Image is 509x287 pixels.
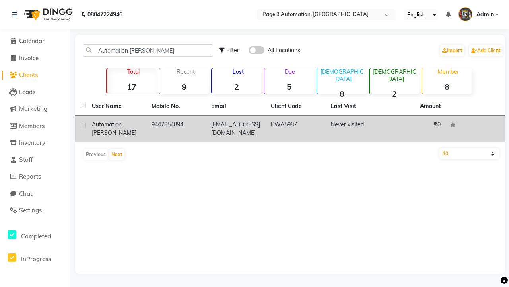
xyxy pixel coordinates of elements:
[268,46,300,55] span: All Locations
[2,189,68,199] a: Chat
[20,3,75,26] img: logo
[19,71,38,79] span: Clients
[476,10,494,19] span: Admin
[19,105,47,112] span: Marketing
[19,37,45,45] span: Calendar
[2,88,68,97] a: Leads
[2,37,68,46] a: Calendar
[458,7,472,21] img: Admin
[2,104,68,114] a: Marketing
[317,89,367,99] strong: 8
[212,82,261,92] strong: 2
[147,116,206,142] td: 9447854894
[321,68,367,83] p: [DEMOGRAPHIC_DATA]
[2,138,68,147] a: Inventory
[2,54,68,63] a: Invoice
[110,68,156,75] p: Total
[21,255,51,263] span: InProgress
[226,47,239,54] span: Filter
[147,97,206,116] th: Mobile No.
[92,121,136,136] span: Automation [PERSON_NAME]
[19,88,35,96] span: Leads
[415,97,445,115] th: Amount
[326,116,386,142] td: Never visited
[107,82,156,92] strong: 17
[19,206,42,214] span: Settings
[2,71,68,80] a: Clients
[469,45,503,56] a: Add Client
[440,45,464,56] a: Import
[87,3,122,26] b: 08047224946
[2,206,68,215] a: Settings
[163,68,209,75] p: Recent
[206,116,266,142] td: [EMAIL_ADDRESS][DOMAIN_NAME]
[2,172,68,181] a: Reports
[326,97,386,116] th: Last Visit
[109,149,124,160] button: Next
[19,139,45,146] span: Inventory
[19,156,33,163] span: Staff
[21,232,51,240] span: Completed
[373,68,419,83] p: [DEMOGRAPHIC_DATA]
[206,97,266,116] th: Email
[19,190,32,197] span: Chat
[19,173,41,180] span: Reports
[425,68,472,75] p: Member
[19,122,45,130] span: Members
[422,82,472,92] strong: 8
[266,97,326,116] th: Client Code
[386,116,445,142] td: ₹0
[264,82,314,92] strong: 5
[266,116,326,142] td: PWA5987
[159,82,209,92] strong: 9
[266,68,314,75] p: Due
[87,97,147,116] th: User Name
[215,68,261,75] p: Lost
[19,54,39,62] span: Invoice
[2,122,68,131] a: Members
[83,44,213,57] input: Search by Name/Mobile/Email/Code
[370,89,419,99] strong: 2
[2,155,68,165] a: Staff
